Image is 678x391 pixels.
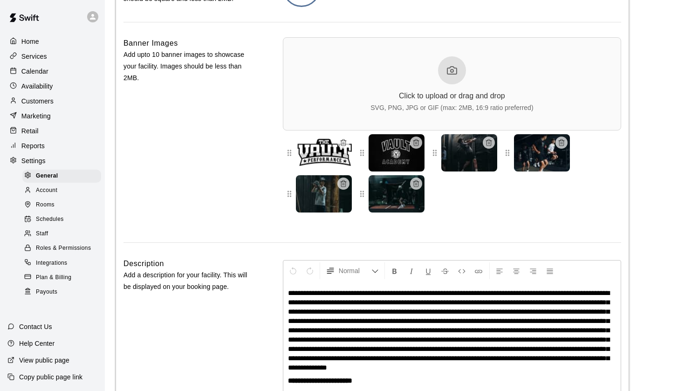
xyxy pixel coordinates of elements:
a: Settings [7,154,97,168]
div: Click to upload or drag and drop [399,92,505,100]
p: Availability [21,82,53,91]
button: Insert Code [454,262,470,279]
a: Services [7,49,97,63]
a: Customers [7,94,97,108]
div: Rooms [22,199,101,212]
p: Add upto 10 banner images to showcase your facility. Images should be less than 2MB. [123,49,253,84]
p: Customers [21,96,54,106]
a: Availability [7,79,97,93]
div: Plan & Billing [22,271,101,284]
button: Insert Link [471,262,486,279]
a: Roles & Permissions [22,241,105,256]
a: General [22,169,105,183]
img: Banner 6 [369,175,425,213]
button: Justify Align [542,262,558,279]
button: Undo [285,262,301,279]
a: Plan & Billing [22,270,105,285]
div: Schedules [22,213,101,226]
p: Settings [21,156,46,165]
a: Integrations [22,256,105,270]
div: SVG, PNG, JPG or GIF (max: 2MB, 16:9 ratio preferred) [370,104,533,111]
span: Roles & Permissions [36,244,91,253]
span: Payouts [36,288,57,297]
img: Banner 1 [296,134,352,171]
p: Retail [21,126,39,136]
span: Normal [339,266,371,275]
p: Contact Us [19,322,52,331]
h6: Description [123,258,164,270]
p: Reports [21,141,45,151]
p: Copy public page link [19,372,82,382]
button: Redo [302,262,318,279]
a: Rooms [22,198,105,213]
p: Help Center [19,339,55,348]
a: Retail [7,124,97,138]
a: Schedules [22,213,105,227]
button: Formatting Options [322,262,383,279]
img: Banner 3 [441,134,497,171]
button: Format Underline [420,262,436,279]
a: Home [7,34,97,48]
button: Format Italics [404,262,419,279]
div: Account [22,184,101,197]
img: Banner 5 [296,175,352,213]
span: Plan & Billing [36,273,71,282]
div: General [22,170,101,183]
h6: Banner Images [123,37,178,49]
div: Integrations [22,257,101,270]
img: Banner 4 [514,134,570,171]
p: View public page [19,356,69,365]
a: Account [22,183,105,198]
button: Format Strikethrough [437,262,453,279]
img: Banner 2 [369,134,425,171]
div: Roles & Permissions [22,242,101,255]
div: Staff [22,227,101,240]
a: Reports [7,139,97,153]
p: Marketing [21,111,51,121]
a: Marketing [7,109,97,123]
button: Right Align [525,262,541,279]
button: Left Align [492,262,507,279]
a: Staff [22,227,105,241]
p: Calendar [21,67,48,76]
span: Schedules [36,215,64,224]
span: Integrations [36,259,68,268]
span: Staff [36,229,48,239]
p: Services [21,52,47,61]
p: Add a description for your facility. This will be displayed on your booking page. [123,269,253,293]
p: Home [21,37,39,46]
span: Rooms [36,200,55,210]
span: Account [36,186,57,195]
span: General [36,171,58,181]
button: Format Bold [387,262,403,279]
div: Payouts [22,286,101,299]
button: Center Align [508,262,524,279]
a: Calendar [7,64,97,78]
a: Payouts [22,285,105,299]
